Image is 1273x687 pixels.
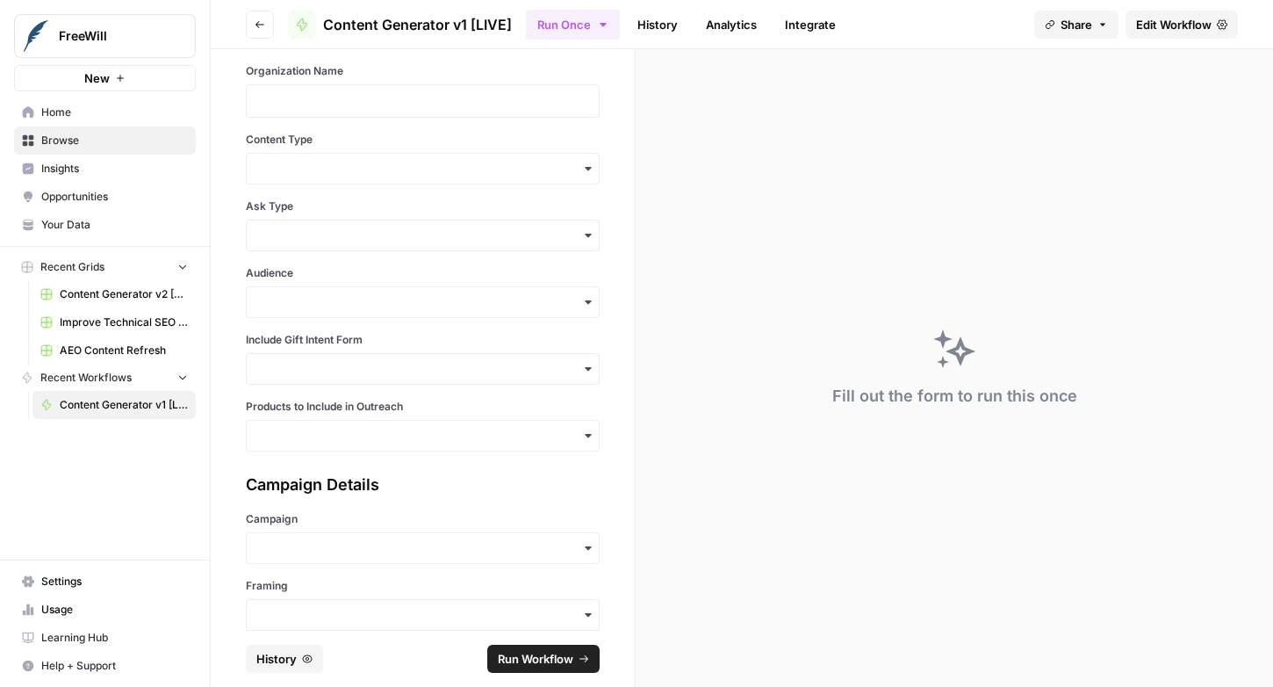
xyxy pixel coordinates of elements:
span: Insights [41,161,188,177]
span: Usage [41,602,188,618]
label: Organization Name [246,63,600,79]
span: Opportunities [41,189,188,205]
a: Browse [14,127,196,155]
a: Insights [14,155,196,183]
span: Your Data [41,217,188,233]
button: Workspace: FreeWill [14,14,196,58]
a: Improve Technical SEO for Page [32,308,196,336]
span: Share [1061,16,1092,33]
button: Share [1034,11,1118,39]
a: Content Generator v2 [DRAFT] Test [32,280,196,308]
span: Edit Workflow [1136,16,1212,33]
button: History [246,645,323,673]
a: Edit Workflow [1126,11,1238,39]
button: Run Once [526,10,620,40]
a: Learning Hub [14,624,196,652]
span: New [84,69,110,87]
img: FreeWill Logo [20,20,52,52]
label: Audience [246,265,600,281]
a: History [627,11,688,39]
label: Ask Type [246,199,600,214]
span: Content Generator v1 [LIVE] [323,14,512,35]
label: Framing [246,578,600,594]
button: New [14,65,196,91]
button: Help + Support [14,652,196,680]
a: Content Generator v1 [LIVE] [288,11,512,39]
a: Usage [14,596,196,624]
span: Content Generator v2 [DRAFT] Test [60,286,188,302]
span: FreeWill [59,27,165,45]
span: Home [41,105,188,120]
button: Recent Grids [14,254,196,280]
a: Settings [14,568,196,596]
span: History [256,650,297,668]
span: Settings [41,574,188,589]
span: Improve Technical SEO for Page [60,315,188,330]
span: Learning Hub [41,630,188,646]
label: Include Gift Intent Form [246,332,600,348]
span: Recent Grids [40,259,104,275]
button: Recent Workflows [14,365,196,391]
span: Help + Support [41,658,188,674]
span: Run Workflow [498,650,573,668]
a: Analytics [695,11,767,39]
span: Recent Workflows [40,370,132,386]
a: Home [14,98,196,127]
label: Products to Include in Outreach [246,399,600,415]
a: Your Data [14,211,196,239]
span: Content Generator v1 [LIVE] [60,397,188,413]
span: Browse [41,133,188,148]
label: Content Type [246,132,600,148]
div: Fill out the form to run this once [832,384,1077,409]
div: Campaign Details [246,473,600,497]
label: Campaign [246,511,600,527]
a: AEO Content Refresh [32,336,196,365]
button: Run Workflow [487,645,600,673]
a: Content Generator v1 [LIVE] [32,391,196,419]
a: Opportunities [14,183,196,211]
span: AEO Content Refresh [60,343,188,358]
a: Integrate [774,11,846,39]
